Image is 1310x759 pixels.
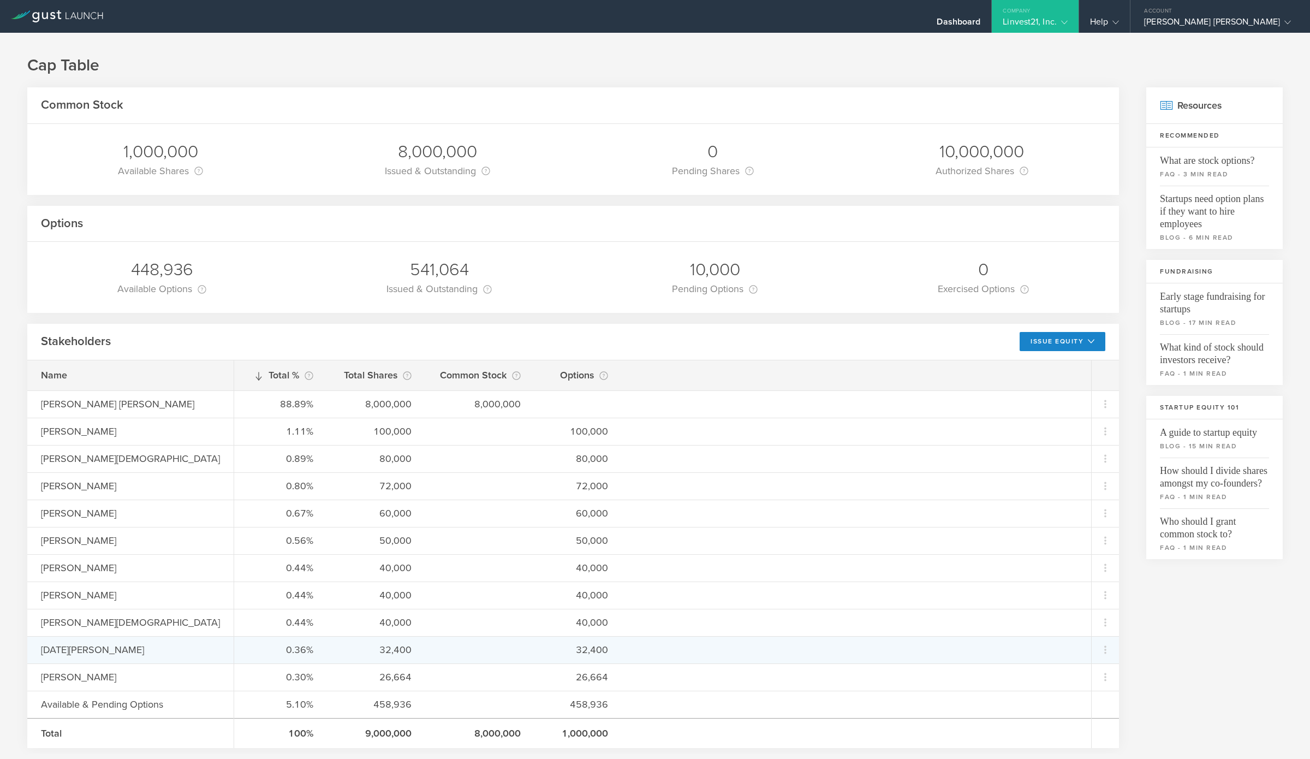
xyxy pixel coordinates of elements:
[248,643,313,657] div: 0.36%
[341,533,412,548] div: 50,000
[548,670,608,684] div: 26,664
[41,452,247,466] div: [PERSON_NAME][DEMOGRAPHIC_DATA]
[548,533,608,548] div: 50,000
[1160,147,1269,167] span: What are stock options?
[1160,508,1269,541] span: Who should I grant common stock to?
[248,561,313,575] div: 0.44%
[1160,186,1269,230] span: Startups need option plans if they want to hire employees
[41,643,247,657] div: [DATE][PERSON_NAME]
[1160,543,1269,553] small: faq - 1 min read
[1146,283,1283,334] a: Early stage fundraising for startupsblog - 17 min read
[41,368,247,382] div: Name
[385,140,490,163] div: 8,000,000
[248,670,313,684] div: 0.30%
[41,216,83,232] h2: Options
[117,258,206,281] div: 448,936
[1144,16,1291,33] div: [PERSON_NAME] [PERSON_NAME]
[248,367,313,383] div: Total %
[248,397,313,411] div: 88.89%
[439,397,521,411] div: 8,000,000
[1146,334,1283,385] a: What kind of stock should investors receive?faq - 1 min read
[672,140,754,163] div: 0
[27,55,1283,76] h1: Cap Table
[341,643,412,657] div: 32,400
[248,615,313,630] div: 0.44%
[341,479,412,493] div: 72,000
[1160,169,1269,179] small: faq - 3 min read
[341,424,412,438] div: 100,000
[41,726,247,740] div: Total
[248,588,313,602] div: 0.44%
[548,367,608,383] div: Options
[1146,396,1283,419] h3: Startup Equity 101
[548,479,608,493] div: 72,000
[341,506,412,520] div: 60,000
[41,561,247,575] div: [PERSON_NAME]
[41,479,247,493] div: [PERSON_NAME]
[41,334,111,349] h2: Stakeholders
[938,258,1029,281] div: 0
[936,140,1028,163] div: 10,000,000
[1160,458,1269,490] span: How should I divide shares amongst my co-founders?
[41,615,247,630] div: [PERSON_NAME][DEMOGRAPHIC_DATA]
[1160,369,1269,378] small: faq - 1 min read
[937,16,980,33] div: Dashboard
[1160,233,1269,242] small: blog - 6 min read
[548,561,608,575] div: 40,000
[41,506,247,520] div: [PERSON_NAME]
[1160,283,1269,316] span: Early stage fundraising for startups
[341,561,412,575] div: 40,000
[439,726,521,740] div: 8,000,000
[1160,419,1269,439] span: A guide to startup equity
[41,588,247,602] div: [PERSON_NAME]
[1160,318,1269,328] small: blog - 17 min read
[672,163,754,179] div: Pending Shares
[1146,260,1283,283] h3: Fundraising
[118,140,203,163] div: 1,000,000
[341,697,412,711] div: 458,936
[672,258,758,281] div: 10,000
[1090,16,1119,33] div: Help
[118,163,203,179] div: Available Shares
[1160,334,1269,366] span: What kind of stock should investors receive?
[117,281,206,297] div: Available Options
[248,424,313,438] div: 1.11%
[1020,332,1105,351] button: Issue Equity
[1146,419,1283,458] a: A guide to startup equityblog - 15 min read
[341,615,412,630] div: 40,000
[385,163,490,179] div: Issued & Outstanding
[548,643,608,657] div: 32,400
[439,367,521,383] div: Common Stock
[1003,16,1068,33] div: Linvest21, Inc.
[1160,441,1269,451] small: blog - 15 min read
[938,281,1029,297] div: Exercised Options
[341,670,412,684] div: 26,664
[1146,124,1283,147] h3: Recommended
[386,258,492,281] div: 541,064
[1146,186,1283,249] a: Startups need option plans if they want to hire employeesblog - 6 min read
[548,726,608,740] div: 1,000,000
[1146,458,1283,508] a: How should I divide shares amongst my co-founders?faq - 1 min read
[41,424,247,438] div: [PERSON_NAME]
[341,726,412,740] div: 9,000,000
[386,281,492,297] div: Issued & Outstanding
[341,452,412,466] div: 80,000
[41,533,247,548] div: [PERSON_NAME]
[41,397,247,411] div: [PERSON_NAME] [PERSON_NAME]
[936,163,1028,179] div: Authorized Shares
[672,281,758,297] div: Pending Options
[41,697,247,711] div: Available & Pending Options
[248,697,313,711] div: 5.10%
[248,479,313,493] div: 0.80%
[548,506,608,520] div: 60,000
[41,670,247,684] div: [PERSON_NAME]
[548,615,608,630] div: 40,000
[341,397,412,411] div: 8,000,000
[1146,87,1283,124] h2: Resources
[1160,492,1269,502] small: faq - 1 min read
[248,726,313,740] div: 100%
[341,588,412,602] div: 40,000
[548,424,608,438] div: 100,000
[41,97,123,113] h2: Common Stock
[548,697,608,711] div: 458,936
